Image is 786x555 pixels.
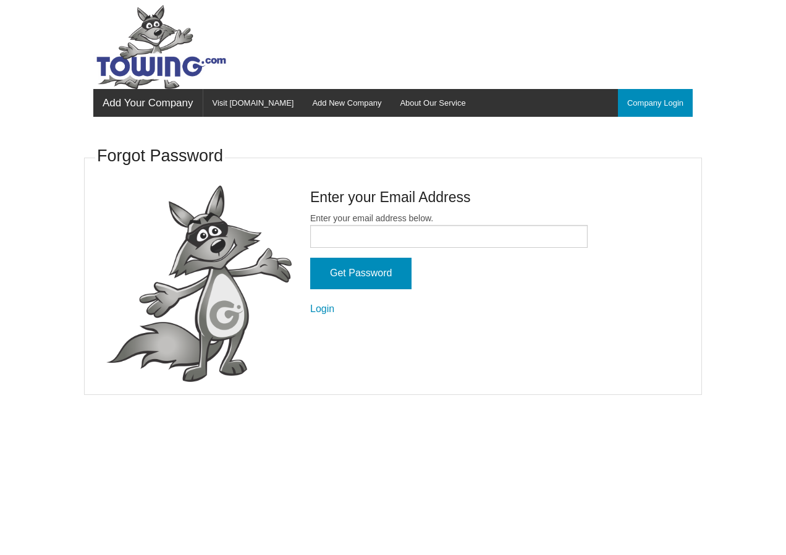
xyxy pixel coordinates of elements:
input: Get Password [310,258,412,289]
h3: Forgot Password [97,145,223,168]
a: Company Login [618,89,693,117]
input: Enter your email address below. [310,225,588,248]
img: fox-Presenting.png [106,185,292,383]
a: About Our Service [391,89,475,117]
a: Visit [DOMAIN_NAME] [203,89,303,117]
img: Towing.com Logo [93,5,229,89]
a: Add Your Company [93,89,203,117]
h4: Enter your Email Address [310,187,588,207]
label: Enter your email address below. [310,212,588,248]
a: Login [310,303,334,314]
a: Add New Company [303,89,391,117]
